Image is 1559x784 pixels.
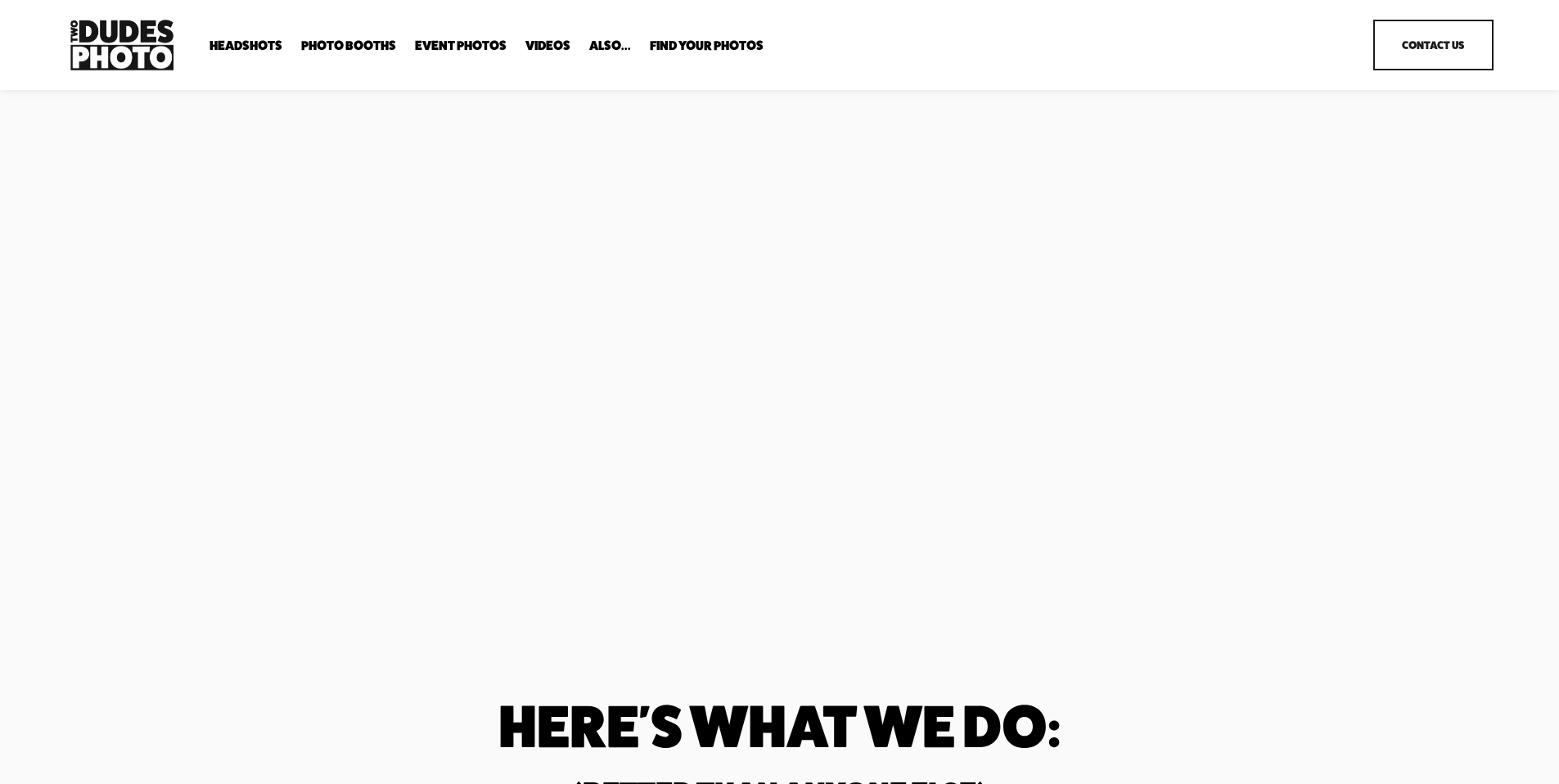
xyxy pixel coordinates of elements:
[210,38,282,54] a: folder dropdown
[415,38,507,54] a: Event Photos
[1373,20,1494,70] a: Contact Us
[210,39,282,52] span: Headshots
[65,142,596,357] h1: Unmatched Quality. Unparalleled Speed.
[244,699,1315,753] h1: Here's What We do:
[65,386,583,473] strong: Two Dudes Photo is a full-service photography & video production agency delivering premium experi...
[589,38,631,54] a: folder dropdown
[589,39,631,52] span: Also...
[301,39,396,52] span: Photo Booths
[301,38,396,54] a: folder dropdown
[525,38,570,54] a: Videos
[65,16,178,74] img: Two Dudes Photo | Headshots, Portraits &amp; Photo Booths
[650,38,764,54] a: folder dropdown
[650,39,764,52] span: Find Your Photos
